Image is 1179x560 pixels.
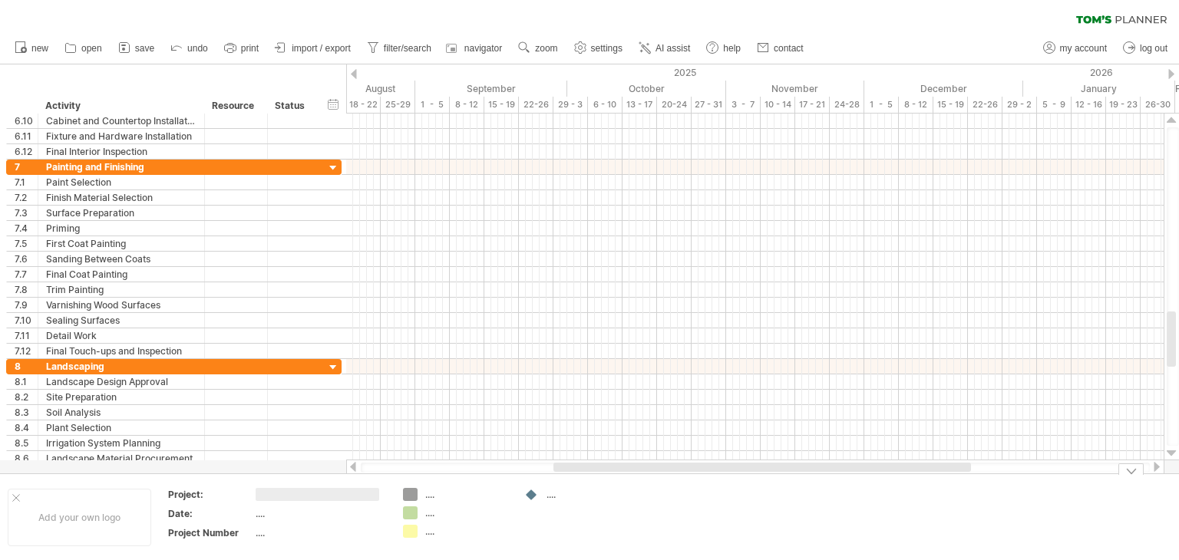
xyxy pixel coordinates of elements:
[187,43,208,54] span: undo
[46,221,196,236] div: Priming
[46,374,196,389] div: Landscape Design Approval
[444,38,507,58] a: navigator
[968,97,1002,113] div: 22-26
[15,221,38,236] div: 7.4
[761,97,795,113] div: 10 - 14
[256,507,385,520] div: ....
[570,38,627,58] a: settings
[46,344,196,358] div: Final Touch-ups and Inspection
[256,526,385,539] div: ....
[15,436,38,450] div: 8.5
[46,359,196,374] div: Landscaping
[46,160,196,174] div: Painting and Finishing
[46,420,196,435] div: Plant Selection
[450,97,484,113] div: 8 - 12
[774,43,804,54] span: contact
[46,451,196,466] div: Landscape Material Procurement
[11,38,53,58] a: new
[61,38,107,58] a: open
[384,43,431,54] span: filter/search
[363,38,436,58] a: filter/search
[726,81,864,97] div: November 2025
[484,97,519,113] div: 15 - 19
[15,359,38,374] div: 8
[899,97,933,113] div: 8 - 12
[46,436,196,450] div: Irrigation System Planning
[46,144,196,159] div: Final Interior Inspection
[46,236,196,251] div: First Coat Painting
[168,526,253,539] div: Project Number
[15,144,38,159] div: 6.12
[656,43,690,54] span: AI assist
[15,451,38,466] div: 8.6
[864,81,1023,97] div: December 2025
[15,190,38,205] div: 7.2
[46,328,196,343] div: Detail Work
[81,43,102,54] span: open
[8,489,151,546] div: Add your own logo
[514,38,562,58] a: zoom
[726,97,761,113] div: 3 - 7
[535,43,557,54] span: zoom
[864,97,899,113] div: 1 - 5
[519,97,553,113] div: 22-26
[425,525,509,538] div: ....
[15,114,38,128] div: 6.10
[1072,97,1106,113] div: 12 - 16
[15,298,38,312] div: 7.9
[15,282,38,297] div: 7.8
[1119,38,1172,58] a: log out
[1002,97,1037,113] div: 29 - 2
[46,129,196,143] div: Fixture and Hardware Installation
[46,313,196,328] div: Sealing Surfaces
[381,97,415,113] div: 25-29
[15,267,38,282] div: 7.7
[292,43,351,54] span: import / export
[933,97,968,113] div: 15 - 19
[702,38,745,58] a: help
[15,390,38,404] div: 8.2
[547,488,630,501] div: ....
[1037,97,1072,113] div: 5 - 9
[46,206,196,220] div: Surface Preparation
[46,390,196,404] div: Site Preparation
[753,38,808,58] a: contact
[635,38,695,58] a: AI assist
[15,206,38,220] div: 7.3
[425,506,509,519] div: ....
[46,190,196,205] div: Finish Material Selection
[425,488,509,501] div: ....
[1039,38,1111,58] a: my account
[657,97,692,113] div: 20-24
[1060,43,1107,54] span: my account
[15,313,38,328] div: 7.10
[15,236,38,251] div: 7.5
[464,43,502,54] span: navigator
[415,81,567,97] div: September 2025
[15,252,38,266] div: 7.6
[553,97,588,113] div: 29 - 3
[830,97,864,113] div: 24-28
[275,98,309,114] div: Status
[623,97,657,113] div: 13 - 17
[46,114,196,128] div: Cabinet and Countertop Installation
[591,43,623,54] span: settings
[1118,463,1144,475] div: hide legend
[46,175,196,189] div: Paint Selection
[1141,97,1175,113] div: 26-30
[167,38,213,58] a: undo
[114,38,159,58] a: save
[346,97,381,113] div: 18 - 22
[723,43,741,54] span: help
[168,507,253,520] div: Date:
[15,129,38,143] div: 6.11
[15,420,38,435] div: 8.4
[1140,43,1167,54] span: log out
[15,160,38,174] div: 7
[46,405,196,420] div: Soil Analysis
[135,43,154,54] span: save
[212,98,259,114] div: Resource
[241,43,259,54] span: print
[220,38,263,58] a: print
[46,252,196,266] div: Sanding Between Coats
